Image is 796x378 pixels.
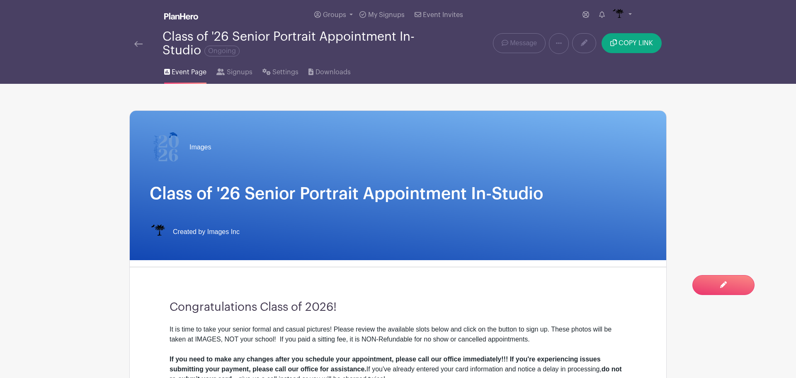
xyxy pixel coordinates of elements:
span: Ongoing [204,46,240,56]
h1: Class of '26 Senior Portrait Appointment In-Studio [150,184,646,204]
span: Groups [323,12,346,18]
img: IMAGES%20logo%20transparenT%20PNG%20s.png [150,224,166,240]
a: Downloads [308,57,350,84]
span: Signups [227,67,252,77]
span: My Signups [368,12,405,18]
img: logo_white-6c42ec7e38ccf1d336a20a19083b03d10ae64f83f12c07503d8b9e83406b4c7d.svg [164,13,198,20]
span: Event Page [172,67,206,77]
h3: Congratulations Class of 2026! [170,300,626,315]
a: Settings [262,57,298,84]
strong: If you need to make any changes after you schedule your appointment, please call our office immed... [170,356,601,373]
a: Event Page [164,57,206,84]
span: Images [189,142,211,152]
span: Created by Images Inc [173,227,240,237]
span: Event Invites [423,12,463,18]
div: It is time to take your senior formal and casual pictures! Please review the available slots belo... [170,324,626,344]
span: Downloads [315,67,351,77]
img: back-arrow-29a5d9b10d5bd6ae65dc969a981735edf675c4d7a1fe02e03b50dbd4ba3cdb55.svg [134,41,143,47]
span: COPY LINK [619,40,653,46]
img: IMAGES%20logo%20transparenT%20PNG%20s.png [612,8,625,22]
span: Settings [272,67,298,77]
span: Message [510,38,537,48]
div: Class of '26 Senior Portrait Appointment In-Studio [163,30,431,57]
img: 2026%20logo%20(2).png [150,131,183,164]
button: COPY LINK [602,33,662,53]
a: Signups [216,57,252,84]
a: Message [493,33,546,53]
